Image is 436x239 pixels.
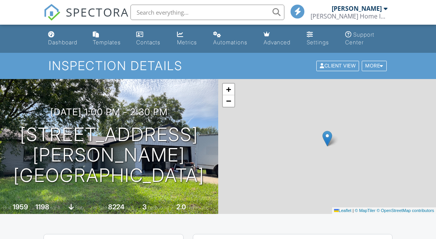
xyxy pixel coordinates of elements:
[45,28,84,50] a: Dashboard
[91,205,107,210] span: Lot Size
[187,205,209,210] span: bathrooms
[12,125,206,185] h1: [STREET_ADDRESS][PERSON_NAME] [GEOGRAPHIC_DATA]
[148,205,169,210] span: bedrooms
[48,59,388,72] h1: Inspection Details
[304,28,336,50] a: Settings
[43,10,129,27] a: SPECTORA
[50,107,168,117] h3: [DATE] 1:00 pm - 2:30 pm
[345,31,374,45] div: Support Center
[226,96,231,106] span: −
[174,28,204,50] a: Metrics
[43,4,60,21] img: The Best Home Inspection Software - Spectora
[322,131,332,146] img: Marker
[133,28,168,50] a: Contacts
[50,205,61,210] span: sq. ft.
[177,39,197,45] div: Metrics
[226,84,231,94] span: +
[125,205,135,210] span: sq.ft.
[223,95,234,107] a: Zoom out
[136,39,160,45] div: Contacts
[316,61,359,71] div: Client View
[66,4,129,20] span: SPECTORA
[142,203,147,211] div: 3
[316,62,361,68] a: Client View
[93,39,121,45] div: Templates
[13,203,28,211] div: 1959
[264,39,291,45] div: Advanced
[307,39,329,45] div: Settings
[210,28,254,50] a: Automations (Basic)
[75,205,84,210] span: slab
[334,208,351,213] a: Leaflet
[35,203,49,211] div: 1198
[213,39,247,45] div: Automations
[176,203,186,211] div: 2.0
[342,28,391,50] a: Support Center
[261,28,297,50] a: Advanced
[48,39,77,45] div: Dashboard
[90,28,127,50] a: Templates
[377,208,434,213] a: © OpenStreetMap contributors
[355,208,376,213] a: © MapTiler
[332,5,382,12] div: [PERSON_NAME]
[352,208,354,213] span: |
[362,61,387,71] div: More
[311,12,388,20] div: Duran Home Inspections
[130,5,284,20] input: Search everything...
[223,84,234,95] a: Zoom in
[108,203,124,211] div: 8224
[3,205,12,210] span: Built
